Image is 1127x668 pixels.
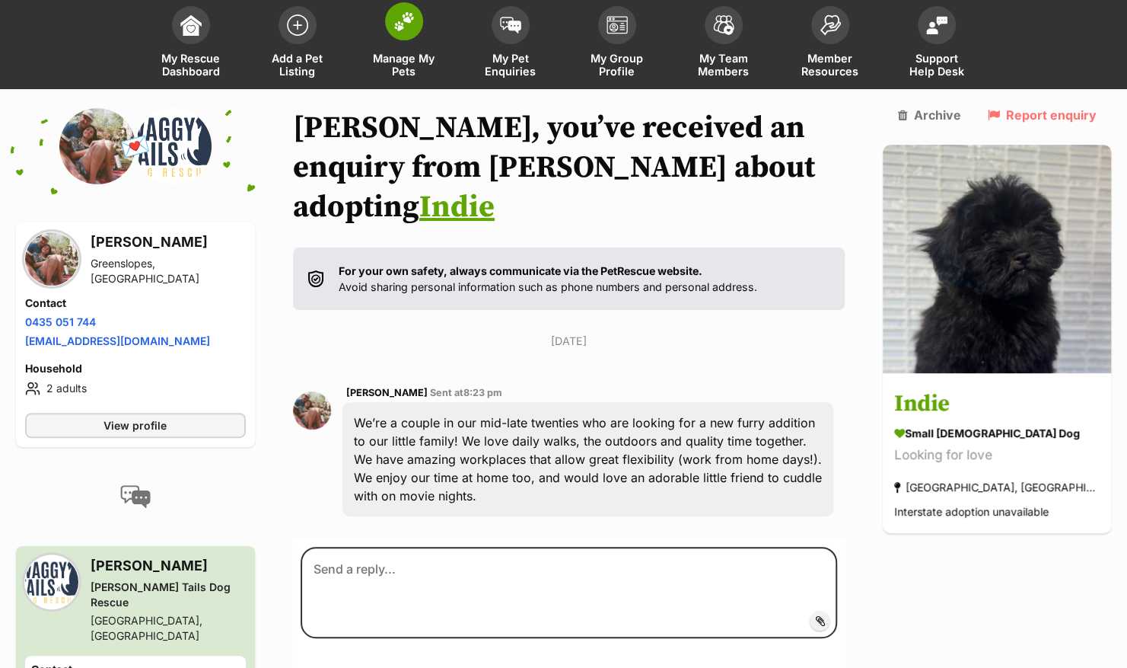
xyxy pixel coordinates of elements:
[606,16,628,34] img: group-profile-icon-3fa3cf56718a62981997c0bc7e787c4b2cf8bcc04b72c1350f741eb67cf2f40e.svg
[339,263,757,296] p: Avoid sharing personal information such as phone numbers and personal address.
[894,446,1100,466] div: Looking for love
[91,555,246,577] h3: [PERSON_NAME]
[393,11,415,31] img: manage-my-pets-icon-02211641906a0b7f246fdf0571729dbe1e7629f14944591b6c1af311fb30b64b.svg
[91,613,246,644] div: [GEOGRAPHIC_DATA], [GEOGRAPHIC_DATA]
[903,52,971,78] span: Support Help Desk
[25,232,78,286] img: Josh Aldred profile pic
[796,52,864,78] span: Member Resources
[91,580,246,610] div: [PERSON_NAME] Tails Dog Rescue
[25,555,78,609] img: Waggy Tails Dog Rescue profile pic
[25,296,246,311] h4: Contact
[180,14,202,36] img: dashboard-icon-eb2f2d2d3e046f16d808141f083e7271f6b2e854fb5c12c21221c1fb7104beca.svg
[689,52,758,78] span: My Team Members
[476,52,545,78] span: My Pet Enquiries
[883,376,1111,534] a: Indie small [DEMOGRAPHIC_DATA] Dog Looking for love [GEOGRAPHIC_DATA], [GEOGRAPHIC_DATA] Intersta...
[370,52,438,78] span: Manage My Pets
[894,426,1100,442] div: small [DEMOGRAPHIC_DATA] Dog
[118,130,152,163] span: 💌
[135,108,212,184] img: Waggy Tails Dog Rescue profile pic
[898,108,961,122] a: Archive
[988,108,1097,122] a: Report enquiry
[463,387,502,398] span: 8:23 pm
[419,188,495,226] a: Indie
[287,14,308,36] img: add-pet-listing-icon-0afa8454b4691262ce3f59096e99ab1cd57d4a30225e0717b998d2c9b9846f56.svg
[59,108,135,184] img: Josh Aldred profile pic
[25,334,210,347] a: [EMAIL_ADDRESS][DOMAIN_NAME]
[894,388,1100,422] h3: Indie
[120,485,151,508] img: conversation-icon-4a6f8262b818ee0b60e3300018af0b2d0b884aa5de6e9bcb8d3d4eeb1a70a7c4.svg
[339,264,702,277] strong: For your own safety, always communicate via the PetRescue website.
[157,52,225,78] span: My Rescue Dashboard
[293,333,845,349] p: [DATE]
[342,402,834,516] div: We’re a couple in our mid-late twenties who are looking for a new furry addition to our little fa...
[926,16,947,34] img: help-desk-icon-fdf02630f3aa405de69fd3d07c3f3aa587a6932b1a1747fa1d2bba05be0121f9.svg
[293,392,331,430] img: Josh Aldred profile pic
[713,15,734,35] img: team-members-icon-5396bd8760b3fe7c0b43da4ab00e1e3bb1a5d9ba89233759b79545d2d3fc5d0d.svg
[25,379,246,398] li: 2 adults
[91,232,246,253] h3: [PERSON_NAME]
[293,108,845,227] h1: [PERSON_NAME], you’ve received an enquiry from [PERSON_NAME] about adopting
[263,52,332,78] span: Add a Pet Listing
[25,315,96,328] a: 0435 051 744
[103,417,167,433] span: View profile
[346,387,428,398] span: [PERSON_NAME]
[583,52,651,78] span: My Group Profile
[430,387,502,398] span: Sent at
[894,478,1100,498] div: [GEOGRAPHIC_DATA], [GEOGRAPHIC_DATA]
[25,413,246,438] a: View profile
[91,256,246,286] div: Greenslopes, [GEOGRAPHIC_DATA]
[883,145,1111,373] img: Indie
[25,361,246,376] h4: Household
[894,506,1049,519] span: Interstate adoption unavailable
[820,14,841,35] img: member-resources-icon-8e73f808a243e03378d46382f2149f9095a855e16c252ad45f914b54edf8863c.svg
[500,17,521,34] img: pet-enquiries-icon-7e3ad2cf08bfb03b45e93fb7055b45f3efa6380592205ae92323e6603595dc1f.svg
